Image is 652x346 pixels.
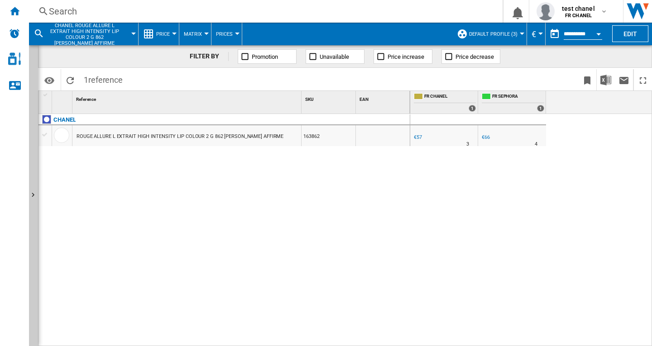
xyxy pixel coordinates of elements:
div: ROUGE ALLURE L EXTRAIT HIGH INTENSITY LIP COLOUR 2 G 862 [PERSON_NAME] AFFIRME [77,126,283,147]
span: Price [156,31,170,37]
span: Matrix [184,31,202,37]
div: Sort None [54,91,72,105]
div: €57 [414,134,422,140]
div: 163862 [302,125,355,146]
div: CHANEL ROUGE ALLURE L EXTRAIT HIGH INTENSITY LIP COLOUR 2 G 862 [PERSON_NAME] AFFIRME [34,23,134,45]
b: FR CHANEL [565,13,592,19]
img: alerts-logo.svg [9,28,20,39]
button: Edit [612,25,648,42]
button: md-calendar [546,25,564,43]
div: €66 [482,134,490,140]
div: FR CHANEL 1 offers sold by FR CHANEL [412,91,478,114]
button: Send this report by email [615,69,633,90]
button: € [532,23,541,45]
span: SKU [305,97,314,102]
span: CHANEL ROUGE ALLURE L EXTRAIT HIGH INTENSITY LIP COLOUR 2 G 862 BRUN AFFIRME [48,23,121,46]
div: Delivery Time : 4 days [535,140,537,149]
div: Sort None [303,91,355,105]
div: 1 offers sold by FR CHANEL [469,105,476,112]
span: 1 [79,69,127,88]
div: Search [49,5,479,18]
button: Price [156,23,174,45]
button: Default profile (3) [469,23,522,45]
button: Price decrease [441,49,500,64]
button: Reload [61,69,79,90]
span: Price increase [388,53,424,60]
img: profile.jpg [537,2,555,20]
div: Price [143,23,174,45]
span: FR CHANEL [424,93,476,101]
md-menu: Currency [527,23,546,45]
div: €57 [412,133,422,142]
div: Default profile (3) [457,23,522,45]
div: Delivery Time : 3 days [466,140,469,149]
span: Default profile (3) [469,31,518,37]
img: excel-24x24.png [600,75,611,85]
div: FILTER BY [190,52,228,61]
span: reference [88,75,123,85]
button: Prices [216,23,237,45]
span: Price decrease [455,53,494,60]
button: Show [29,45,38,346]
span: Unavailable [320,53,349,60]
span: test chanel [562,4,595,13]
span: Prices [216,31,233,37]
button: Options [40,72,58,88]
span: EAN [360,97,369,102]
div: €66 [480,133,490,142]
button: Bookmark this report [578,69,596,90]
div: Sort None [74,91,301,105]
span: FR SEPHORA [492,93,544,101]
div: Click to filter on that brand [53,114,76,125]
button: Open calendar [590,24,607,41]
img: cosmetic-logo.svg [8,52,21,65]
div: SKU Sort None [303,91,355,105]
button: Maximize [634,69,652,90]
div: Sort None [358,91,410,105]
div: EAN Sort None [358,91,410,105]
button: Download in Excel [597,69,615,90]
div: FR SEPHORA 1 offers sold by FR SEPHORA [480,91,546,114]
button: Price increase [374,49,432,64]
button: Matrix [184,23,206,45]
button: Promotion [238,49,297,64]
button: Unavailable [306,49,364,64]
span: Reference [76,97,96,102]
span: € [532,29,536,39]
div: 1 offers sold by FR SEPHORA [537,105,544,112]
div: Reference Sort None [74,91,301,105]
span: Promotion [252,53,278,60]
button: CHANEL ROUGE ALLURE L EXTRAIT HIGH INTENSITY LIP COLOUR 2 G 862 [PERSON_NAME] AFFIRME [48,23,130,45]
